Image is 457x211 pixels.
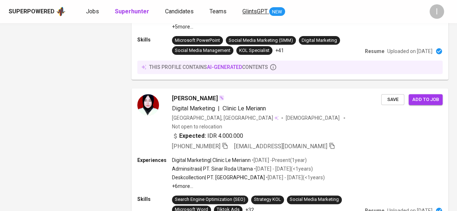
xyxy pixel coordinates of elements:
[165,8,194,15] span: Candidates
[86,8,99,15] span: Jobs
[56,6,66,17] img: app logo
[286,114,341,122] span: [DEMOGRAPHIC_DATA]
[149,63,268,71] p: this profile contains contents
[9,6,66,17] a: Superpoweredapp logo
[242,7,285,16] a: GlintsGPT NEW
[365,48,384,55] p: Resume
[207,64,242,70] span: AI-generated
[115,7,151,16] a: Superhunter
[229,37,293,44] div: Social Media Marketing (SMM)
[179,132,206,140] b: Expected:
[137,94,159,116] img: d2118d7a5604e4f0ec5c26a9c3432ff5.jpg
[265,174,325,181] p: • [DATE] - [DATE] ( <1 years )
[172,174,265,181] p: Deskcollection | PT. [GEOGRAPHIC_DATA]
[409,94,443,105] button: Add to job
[137,157,172,164] p: Experiences
[175,196,245,203] div: Search Engine Optimization (SEO)
[242,8,268,15] span: GlintsGPT
[219,95,224,101] img: magic_wand.svg
[172,143,220,150] span: [PHONE_NUMBER]
[137,195,172,203] p: Skills
[86,7,100,16] a: Jobs
[239,47,270,54] div: KOL Specialist
[172,123,222,130] p: Not open to relocation
[172,132,243,140] div: IDR 4.000.000
[253,165,313,172] p: • [DATE] - [DATE] ( <1 years )
[210,7,228,16] a: Teams
[172,23,383,30] p: +5 more ...
[290,196,339,203] div: Social Media Marketing
[175,47,230,54] div: Social Media Management
[137,36,172,43] p: Skills
[275,47,284,54] p: +41
[251,157,307,164] p: • [DATE] - Present ( 1 year )
[302,37,337,44] div: Digital Marketing
[234,143,327,150] span: [EMAIL_ADDRESS][DOMAIN_NAME]
[172,157,251,164] p: Digital Marketing | Clinic Le Meriann
[172,165,253,172] p: Adminsitrasi | PT. Sinar Roda Utama
[115,8,149,15] b: Superhunter
[165,7,195,16] a: Candidates
[172,94,218,103] span: [PERSON_NAME]
[172,114,279,122] div: [GEOGRAPHIC_DATA], [GEOGRAPHIC_DATA]
[210,8,227,15] span: Teams
[172,183,325,190] p: +6 more ...
[430,4,444,19] div: I
[385,96,401,104] span: Save
[254,196,281,203] div: Strategy KOL
[412,96,439,104] span: Add to job
[223,105,266,112] span: Clinic Le Meriann
[9,8,55,16] div: Superpowered
[218,104,220,113] span: |
[172,105,215,112] span: Digital Marketing
[175,37,220,44] div: Microsoft PowerPoint
[387,48,432,55] p: Uploaded on [DATE]
[381,94,404,105] button: Save
[269,8,285,16] span: NEW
